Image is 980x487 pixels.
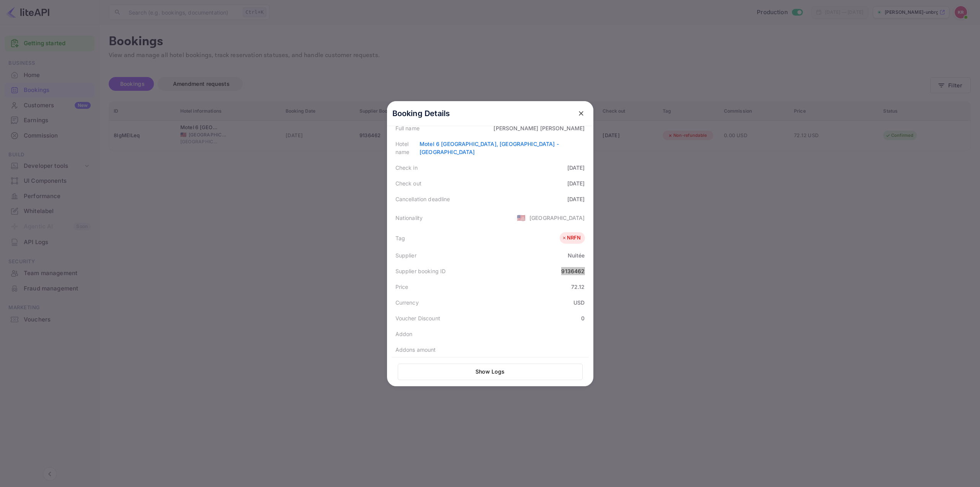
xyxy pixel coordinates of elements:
div: Check in [395,164,418,172]
span: United States [517,211,526,225]
a: Motel 6 [GEOGRAPHIC_DATA], [GEOGRAPHIC_DATA] - [GEOGRAPHIC_DATA] [420,141,559,155]
div: Hotel name [395,140,420,156]
div: Full name [395,124,420,132]
div: [PERSON_NAME] [PERSON_NAME] [493,124,585,132]
button: close [574,107,588,120]
div: [DATE] [567,164,585,172]
div: [DATE] [567,179,585,187]
div: Check out [395,179,421,187]
div: 0 [581,314,585,322]
div: Tag [395,234,405,242]
div: Addon [395,330,413,338]
div: [DATE] [567,195,585,203]
div: Price [395,283,408,291]
div: Supplier [395,251,416,259]
div: 9136462 [561,267,585,275]
div: 72.12 [571,283,585,291]
div: USD [573,298,585,307]
div: Nationality [395,214,423,222]
button: Show Logs [398,364,583,380]
div: Nuitée [568,251,585,259]
div: Supplier booking ID [395,267,446,275]
p: Booking Details [392,108,450,119]
div: Currency [395,298,419,307]
div: Cancellation deadline [395,195,450,203]
div: Voucher Discount [395,314,440,322]
div: Addons amount [395,346,436,354]
div: NRFN [562,234,581,242]
div: [GEOGRAPHIC_DATA] [529,214,585,222]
